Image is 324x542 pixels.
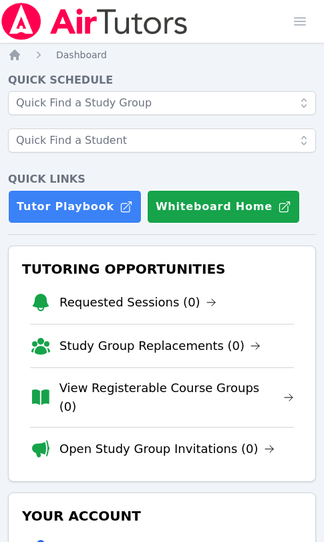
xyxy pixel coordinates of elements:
h3: Your Account [19,504,305,528]
a: View Registerable Course Groups (0) [59,379,294,416]
a: Requested Sessions (0) [59,293,216,312]
a: Tutor Playbook [8,190,142,223]
a: Open Study Group Invitations (0) [59,440,275,458]
a: Dashboard [56,48,107,62]
h4: Quick Links [8,171,316,187]
h3: Tutoring Opportunities [19,257,305,281]
input: Quick Find a Student [8,128,316,153]
h4: Quick Schedule [8,72,316,88]
span: Dashboard [56,50,107,60]
nav: Breadcrumb [8,48,316,62]
input: Quick Find a Study Group [8,91,316,115]
a: Study Group Replacements (0) [59,337,261,355]
button: Whiteboard Home [147,190,300,223]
